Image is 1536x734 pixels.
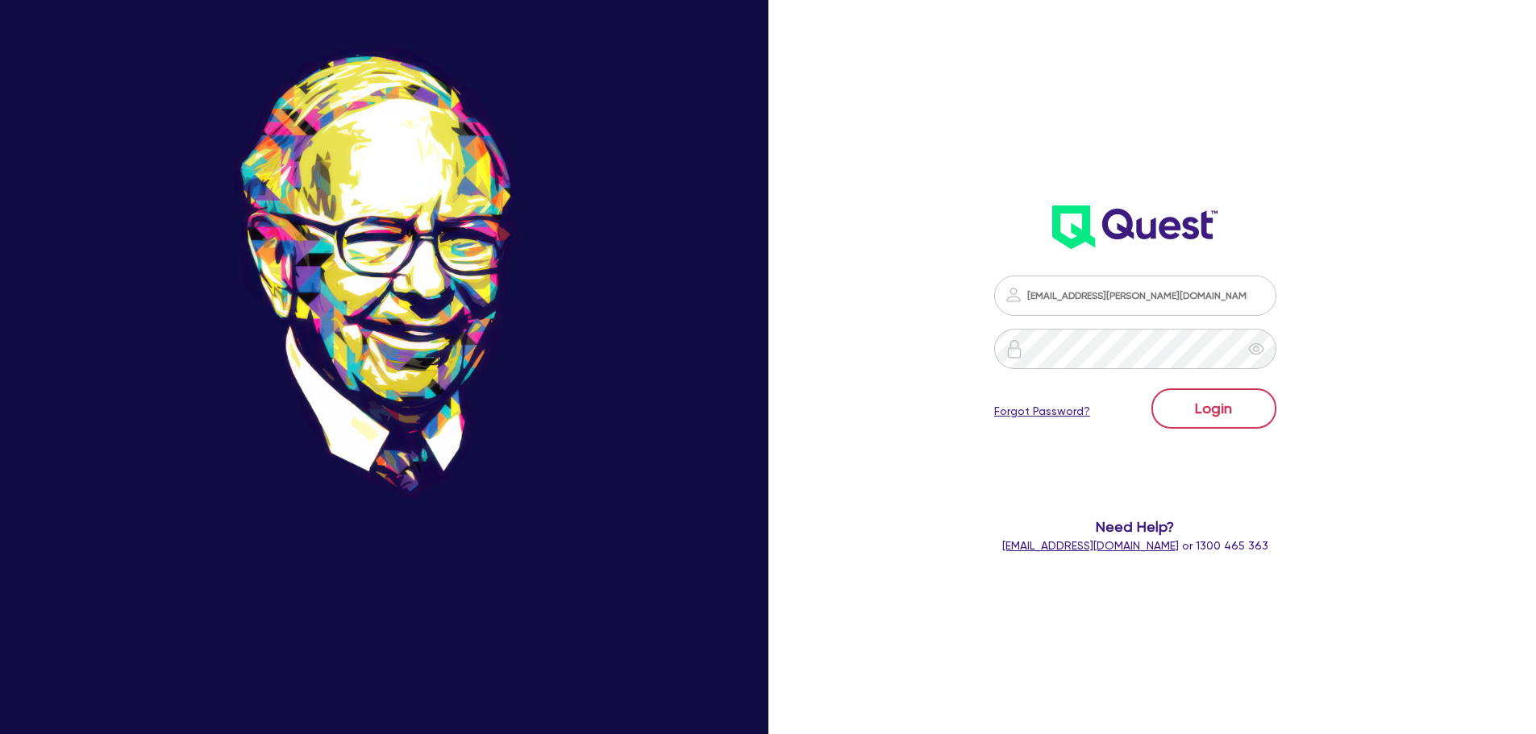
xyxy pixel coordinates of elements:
[1151,388,1276,429] button: Login
[339,596,439,608] span: - [PERSON_NAME]
[1248,341,1264,357] span: eye
[1002,539,1179,552] a: [EMAIL_ADDRESS][DOMAIN_NAME]
[1004,285,1023,305] img: icon-password
[930,516,1342,537] span: Need Help?
[1002,539,1268,552] span: or 1300 465 363
[1052,205,1218,249] img: wH2k97JdezQIQAAAABJRU5ErkJggg==
[994,403,1090,420] a: Forgot Password?
[994,276,1276,316] input: Email address
[1005,339,1024,359] img: icon-password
